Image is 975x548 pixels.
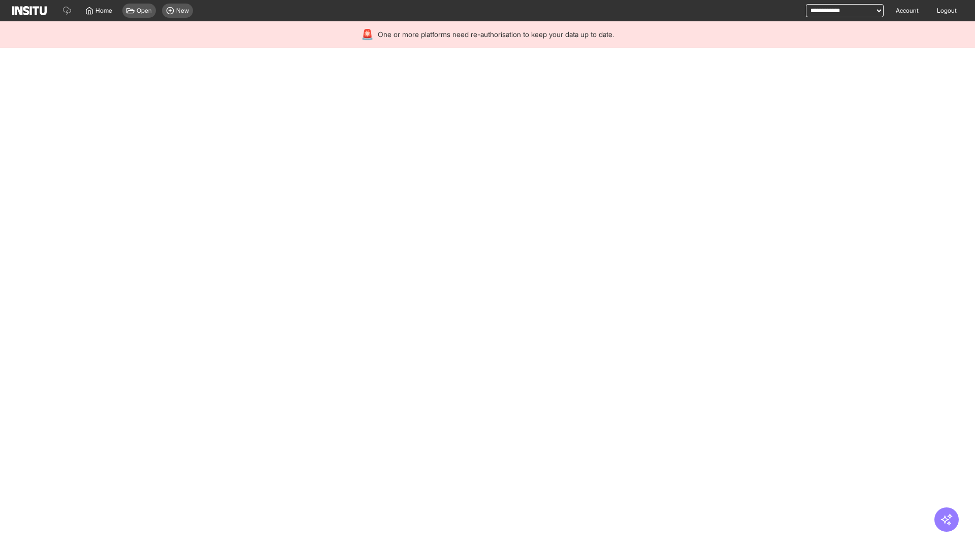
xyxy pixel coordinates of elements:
[378,29,614,40] span: One or more platforms need re-authorisation to keep your data up to date.
[137,7,152,15] span: Open
[95,7,112,15] span: Home
[361,27,374,42] div: 🚨
[12,6,47,15] img: Logo
[176,7,189,15] span: New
